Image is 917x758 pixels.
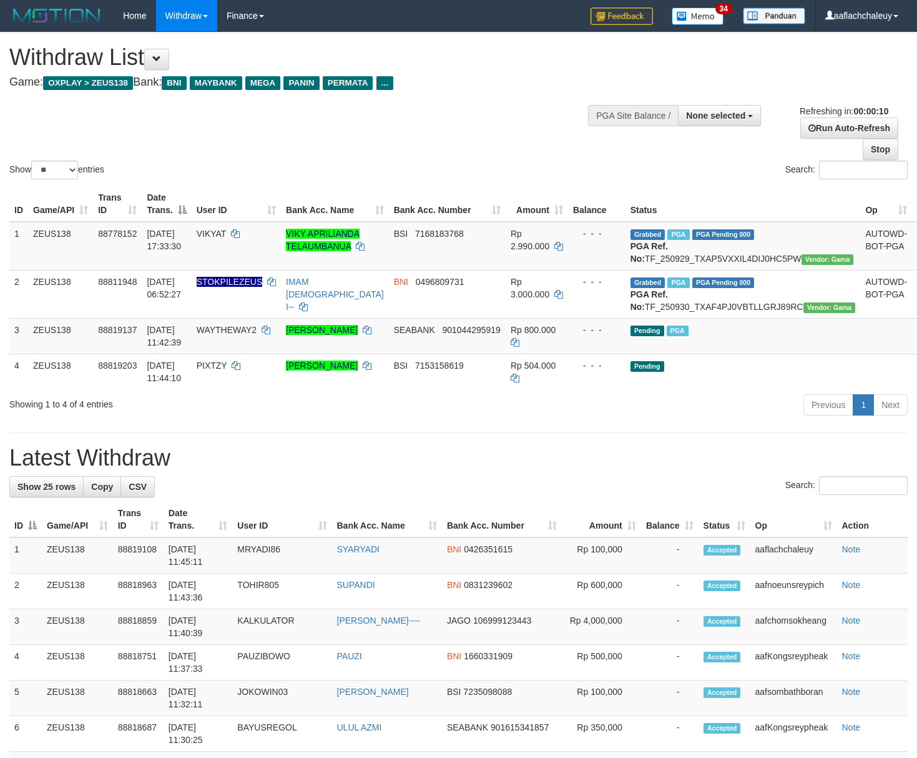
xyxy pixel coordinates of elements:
span: Copy [91,482,113,492]
a: Note [842,544,861,554]
td: aaflachchaleuy [750,537,837,574]
td: 4 [9,645,42,681]
span: BNI [447,651,461,661]
button: None selected [678,105,761,126]
label: Search: [785,476,908,495]
td: 88818859 [113,609,164,645]
span: BNI [394,277,408,287]
span: Copy 0426351615 to clipboard [464,544,512,554]
td: Rp 350,000 [562,716,641,752]
span: BSI [394,361,408,371]
span: Marked by aafsolysreylen [667,326,689,336]
td: - [641,574,699,609]
a: ULUL AZMI [337,722,382,732]
span: Accepted [704,652,741,662]
td: aafchomsokheang [750,609,837,645]
a: PAUZI [337,651,362,661]
span: Rp 504.000 [511,361,556,371]
span: Copy 106999123443 to clipboard [473,616,531,626]
a: Stop [863,139,898,160]
td: - [641,645,699,681]
a: SUPANDI [337,580,375,590]
th: Bank Acc. Name: activate to sort column ascending [281,186,389,222]
th: Balance: activate to sort column ascending [641,502,699,537]
td: 88818663 [113,681,164,716]
span: PANIN [283,76,319,90]
span: MAYBANK [190,76,242,90]
span: MEGA [245,76,281,90]
a: IMAM [DEMOGRAPHIC_DATA] I-- [286,277,384,312]
a: Note [842,651,861,661]
th: Bank Acc. Number: activate to sort column ascending [389,186,506,222]
td: ZEUS138 [42,609,113,645]
a: CSV [120,476,155,497]
a: [PERSON_NAME]---- [337,616,421,626]
div: - - - [573,359,620,372]
a: Show 25 rows [9,476,84,497]
td: Rp 100,000 [562,537,641,574]
th: User ID: activate to sort column ascending [192,186,281,222]
td: [DATE] 11:32:11 [164,681,232,716]
span: Accepted [704,545,741,556]
td: 3 [9,609,42,645]
td: 88818687 [113,716,164,752]
a: Copy [83,476,121,497]
span: Copy 7153158619 to clipboard [415,361,464,371]
span: 88819203 [98,361,137,371]
a: VIKY APRILIANDA TELAUMBANUA [286,229,360,251]
td: Rp 600,000 [562,574,641,609]
label: Search: [785,161,908,179]
span: Grabbed [630,277,665,288]
a: [PERSON_NAME] [286,325,358,335]
span: Pending [630,326,664,336]
a: SYARYADI [337,544,380,554]
td: aafsombathboran [750,681,837,716]
span: Grabbed [630,229,665,240]
h1: Latest Withdraw [9,446,908,471]
th: Bank Acc. Name: activate to sort column ascending [332,502,442,537]
td: Rp 4,000,000 [562,609,641,645]
span: 88819137 [98,325,137,335]
td: 5 [9,681,42,716]
td: TOHIR805 [232,574,331,609]
th: ID: activate to sort column descending [9,502,42,537]
span: Marked by aafchomsokheang [667,229,689,240]
td: Rp 500,000 [562,645,641,681]
img: panduan.png [743,7,805,24]
div: - - - [573,324,620,336]
h4: Game: Bank: [9,76,599,89]
th: Op: activate to sort column ascending [750,502,837,537]
th: Date Trans.: activate to sort column ascending [164,502,232,537]
td: ZEUS138 [42,645,113,681]
td: ZEUS138 [42,716,113,752]
span: ... [376,76,393,90]
td: [DATE] 11:40:39 [164,609,232,645]
td: [DATE] 11:43:36 [164,574,232,609]
span: Rp 3.000.000 [511,277,549,299]
span: Copy 7235098088 to clipboard [463,687,512,697]
a: Run Auto-Refresh [800,117,898,139]
a: Note [842,616,861,626]
th: Amount: activate to sort column ascending [506,186,568,222]
span: 34 [715,3,732,14]
span: 88778152 [98,229,137,239]
td: TF_250930_TXAF4PJ0VBTLLGRJ89RC [625,270,861,318]
span: BNI [162,76,186,90]
span: PGA Pending [692,229,755,240]
span: Copy 7168183768 to clipboard [415,229,464,239]
td: aafnoeunsreypich [750,574,837,609]
div: Showing 1 to 4 of 4 entries [9,393,373,411]
td: 6 [9,716,42,752]
th: Balance [568,186,625,222]
td: - [641,609,699,645]
span: Copy 901615341857 to clipboard [491,722,549,732]
td: KALKULATOR [232,609,331,645]
td: [DATE] 11:45:11 [164,537,232,574]
td: - [641,716,699,752]
td: 88819108 [113,537,164,574]
span: Accepted [704,723,741,734]
span: SEABANK [394,325,435,335]
td: MRYADI86 [232,537,331,574]
span: BNI [447,544,461,554]
th: User ID: activate to sort column ascending [232,502,331,537]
